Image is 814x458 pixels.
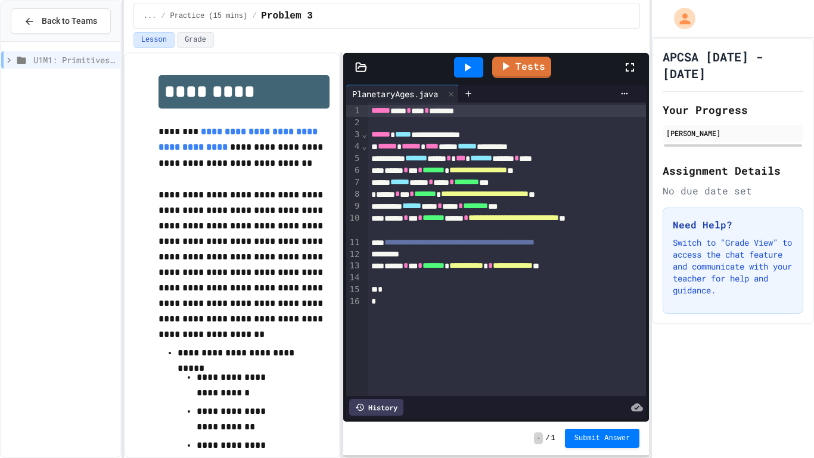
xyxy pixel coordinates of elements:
button: Grade [177,32,214,48]
div: 11 [346,237,361,249]
div: 8 [346,188,361,200]
div: 13 [346,260,361,272]
p: Switch to "Grade View" to access the chat feature and communicate with your teacher for help and ... [673,237,793,296]
span: Fold line [361,141,367,151]
span: Fold line [361,129,367,139]
button: Submit Answer [565,429,640,448]
span: Problem 3 [261,9,312,23]
span: ... [144,11,157,21]
div: History [349,399,403,416]
span: 1 [551,434,555,443]
div: 9 [346,200,361,212]
div: 15 [346,284,361,296]
div: PlanetaryAges.java [346,85,459,103]
h2: Your Progress [663,101,803,118]
div: No due date set [663,184,803,198]
span: Submit Answer [574,434,630,443]
span: Back to Teams [42,15,97,27]
div: 2 [346,117,361,129]
span: / [545,434,549,443]
h3: Need Help? [673,218,793,232]
button: Lesson [133,32,175,48]
a: Tests [492,57,551,78]
span: / [161,11,165,21]
div: PlanetaryAges.java [346,88,444,100]
div: 10 [346,212,361,236]
div: 14 [346,272,361,284]
h1: APCSA [DATE] - [DATE] [663,48,803,82]
div: 3 [346,129,361,141]
button: Back to Teams [11,8,111,34]
div: 1 [346,105,361,117]
span: Practice (15 mins) [170,11,248,21]
span: U1M1: Primitives, Variables, Basic I/O [33,54,116,66]
div: 5 [346,153,361,165]
div: [PERSON_NAME] [666,128,800,138]
span: / [252,11,256,21]
div: 12 [346,249,361,261]
div: 16 [346,296,361,308]
div: My Account [661,5,698,32]
div: 6 [346,165,361,177]
h2: Assignment Details [663,162,803,179]
div: 4 [346,141,361,153]
span: - [534,432,543,444]
div: 7 [346,177,361,188]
